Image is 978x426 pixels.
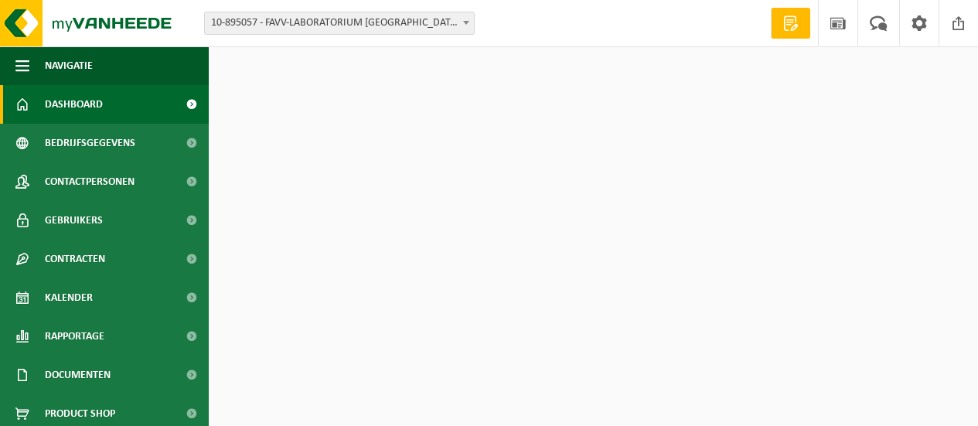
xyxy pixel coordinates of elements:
span: Documenten [45,356,111,394]
span: Bedrijfsgegevens [45,124,135,162]
span: Contracten [45,240,105,278]
span: Navigatie [45,46,93,85]
span: Gebruikers [45,201,103,240]
span: Dashboard [45,85,103,124]
span: 10-895057 - FAVV-LABORATORIUM GENTBRUGGE - GENTBRUGGE [204,12,475,35]
span: Contactpersonen [45,162,135,201]
span: 10-895057 - FAVV-LABORATORIUM GENTBRUGGE - GENTBRUGGE [205,12,474,34]
span: Kalender [45,278,93,317]
span: Rapportage [45,317,104,356]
